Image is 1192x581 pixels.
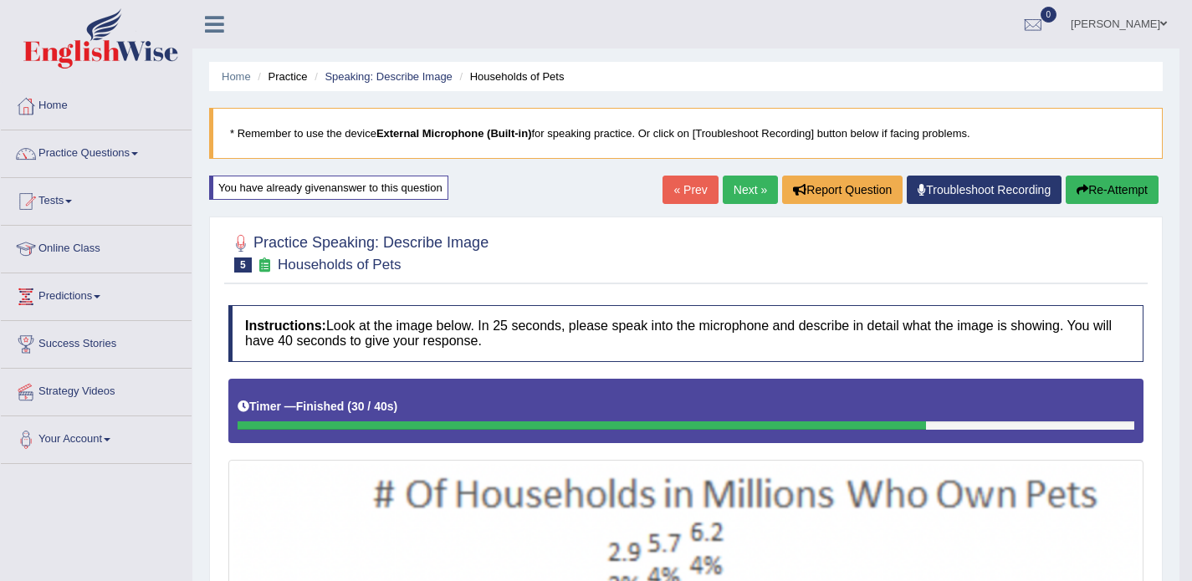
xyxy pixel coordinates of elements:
li: Practice [253,69,307,84]
li: Households of Pets [455,69,564,84]
a: Tests [1,178,192,220]
a: Online Class [1,226,192,268]
b: Finished [296,400,345,413]
b: External Microphone (Built-in) [376,127,532,140]
button: Re-Attempt [1066,176,1159,204]
b: ) [394,400,398,413]
div: You have already given answer to this question [209,176,448,200]
h5: Timer — [238,400,397,413]
a: Home [1,83,192,125]
a: Success Stories [1,321,192,363]
blockquote: * Remember to use the device for speaking practice. Or click on [Troubleshoot Recording] button b... [209,108,1163,159]
a: Speaking: Describe Image [325,70,452,83]
small: Exam occurring question [256,257,274,273]
a: Your Account [1,416,192,458]
small: Households of Pets [278,257,401,273]
b: 30 / 40s [351,400,394,413]
a: « Prev [663,176,718,204]
h4: Look at the image below. In 25 seconds, please speak into the microphone and describe in detail w... [228,305,1143,361]
a: Predictions [1,273,192,315]
b: Instructions: [245,319,326,333]
a: Strategy Videos [1,369,192,410]
button: Report Question [782,176,903,204]
a: Home [222,70,251,83]
a: Practice Questions [1,130,192,172]
h2: Practice Speaking: Describe Image [228,231,489,273]
span: 5 [234,257,252,273]
a: Troubleshoot Recording [907,176,1062,204]
span: 0 [1041,7,1057,23]
a: Next » [723,176,778,204]
b: ( [347,400,351,413]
